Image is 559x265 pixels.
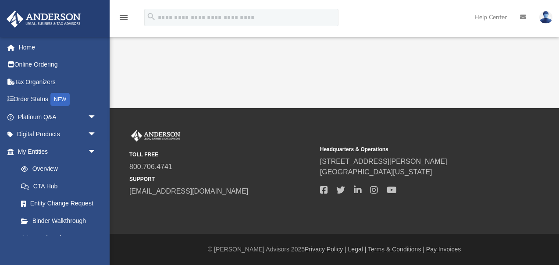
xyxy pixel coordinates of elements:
[305,246,346,253] a: Privacy Policy |
[118,12,129,23] i: menu
[129,130,182,141] img: Anderson Advisors Platinum Portal
[146,12,156,21] i: search
[6,126,110,143] a: Digital Productsarrow_drop_down
[12,177,110,195] a: CTA Hub
[6,91,110,109] a: Order StatusNEW
[320,168,432,176] a: [GEOGRAPHIC_DATA][US_STATE]
[129,151,314,159] small: TOLL FREE
[12,195,110,212] a: Entity Change Request
[6,39,110,56] a: Home
[368,246,424,253] a: Terms & Conditions |
[88,126,105,144] span: arrow_drop_down
[118,17,129,23] a: menu
[129,163,172,170] a: 800.706.4741
[110,245,559,254] div: © [PERSON_NAME] Advisors 2025
[320,158,447,165] a: [STREET_ADDRESS][PERSON_NAME]
[539,11,552,24] img: User Pic
[426,246,461,253] a: Pay Invoices
[320,145,505,153] small: Headquarters & Operations
[129,175,314,183] small: SUPPORT
[88,108,105,126] span: arrow_drop_down
[348,246,367,253] a: Legal |
[6,56,110,74] a: Online Ordering
[4,11,83,28] img: Anderson Advisors Platinum Portal
[129,187,248,195] a: [EMAIL_ADDRESS][DOMAIN_NAME]
[50,93,70,106] div: NEW
[6,108,110,126] a: Platinum Q&Aarrow_drop_down
[12,230,105,247] a: My Blueprint
[6,143,110,160] a: My Entitiesarrow_drop_down
[12,160,110,178] a: Overview
[6,73,110,91] a: Tax Organizers
[12,212,110,230] a: Binder Walkthrough
[88,143,105,161] span: arrow_drop_down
